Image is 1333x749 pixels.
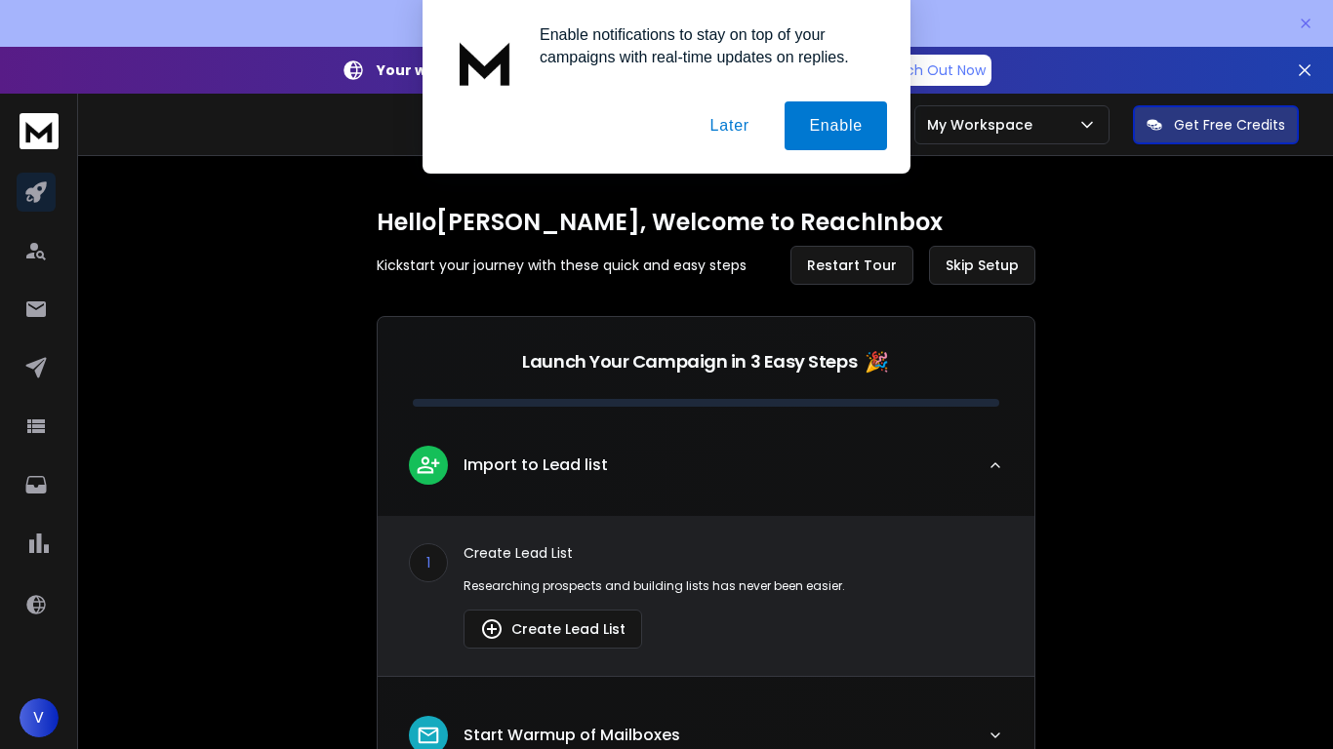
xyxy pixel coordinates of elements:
[20,698,59,737] button: V
[946,256,1019,275] span: Skip Setup
[464,578,1003,594] p: Researching prospects and building lists has never been easier.
[790,246,913,285] button: Restart Tour
[416,723,441,748] img: lead
[377,207,1035,238] h1: Hello [PERSON_NAME] , Welcome to ReachInbox
[685,101,773,150] button: Later
[785,101,887,150] button: Enable
[929,246,1035,285] button: Skip Setup
[378,516,1034,676] div: leadImport to Lead list
[378,430,1034,516] button: leadImport to Lead list
[522,348,857,375] p: Launch Your Campaign in 3 Easy Steps
[464,543,1003,563] p: Create Lead List
[464,724,680,747] p: Start Warmup of Mailboxes
[464,453,608,477] p: Import to Lead list
[409,543,448,582] div: 1
[377,256,747,275] p: Kickstart your journey with these quick and easy steps
[446,23,524,101] img: notification icon
[416,453,441,477] img: lead
[865,348,889,375] span: 🎉
[524,23,887,68] div: Enable notifications to stay on top of your campaigns with real-time updates on replies.
[480,617,504,641] img: lead
[464,610,642,649] button: Create Lead List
